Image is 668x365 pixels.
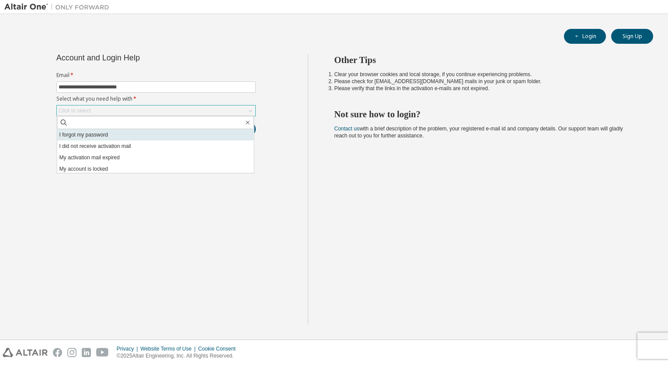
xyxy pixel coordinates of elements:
span: with a brief description of the problem, your registered e-mail id and company details. Our suppo... [334,126,623,139]
li: I forgot my password [57,129,254,140]
div: Click to select [59,107,91,114]
div: Cookie Consent [198,345,240,352]
p: © 2025 Altair Engineering, Inc. All Rights Reserved. [117,352,241,360]
img: youtube.svg [96,348,109,357]
div: Account and Login Help [56,54,216,61]
img: Altair One [4,3,114,11]
img: facebook.svg [53,348,62,357]
a: Contact us [334,126,359,132]
li: Clear your browser cookies and local storage, if you continue experiencing problems. [334,71,638,78]
img: altair_logo.svg [3,348,48,357]
div: Website Terms of Use [140,345,198,352]
div: Privacy [117,345,140,352]
img: linkedin.svg [82,348,91,357]
button: Login [564,29,606,44]
li: Please verify that the links in the activation e-mails are not expired. [334,85,638,92]
h2: Not sure how to login? [334,109,638,120]
div: Click to select [57,105,255,116]
button: Sign Up [611,29,653,44]
img: instagram.svg [67,348,77,357]
label: Email [56,72,256,79]
li: Please check for [EMAIL_ADDRESS][DOMAIN_NAME] mails in your junk or spam folder. [334,78,638,85]
h2: Other Tips [334,54,638,66]
label: Select what you need help with [56,95,256,102]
